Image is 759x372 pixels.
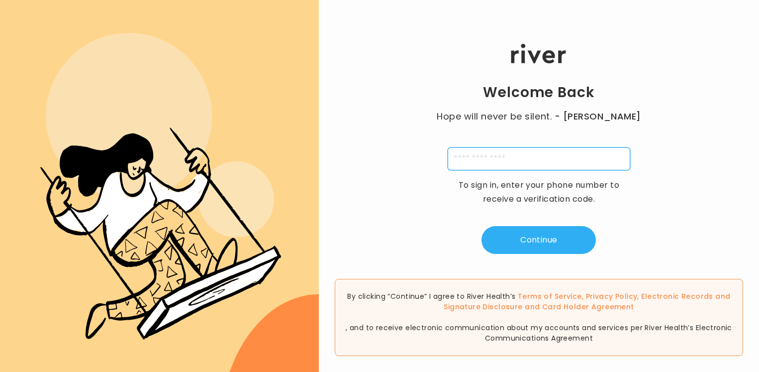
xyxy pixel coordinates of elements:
[444,291,730,312] a: Electronic Records and Signature Disclosure
[518,291,582,301] a: Terms of Service
[586,291,638,301] a: Privacy Policy
[542,302,634,312] a: Card Holder Agreement
[346,323,732,343] span: , and to receive electronic communication about my accounts and services per River Health’s Elect...
[335,279,743,356] div: By clicking “Continue” I agree to River Health’s
[452,178,626,206] p: To sign in, enter your phone number to receive a verification code.
[483,84,594,102] h1: Welcome Back
[345,291,733,323] span: , , and
[481,226,596,254] button: Continue
[427,110,651,124] p: Hope will never be silent.
[555,110,641,124] span: - [PERSON_NAME]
